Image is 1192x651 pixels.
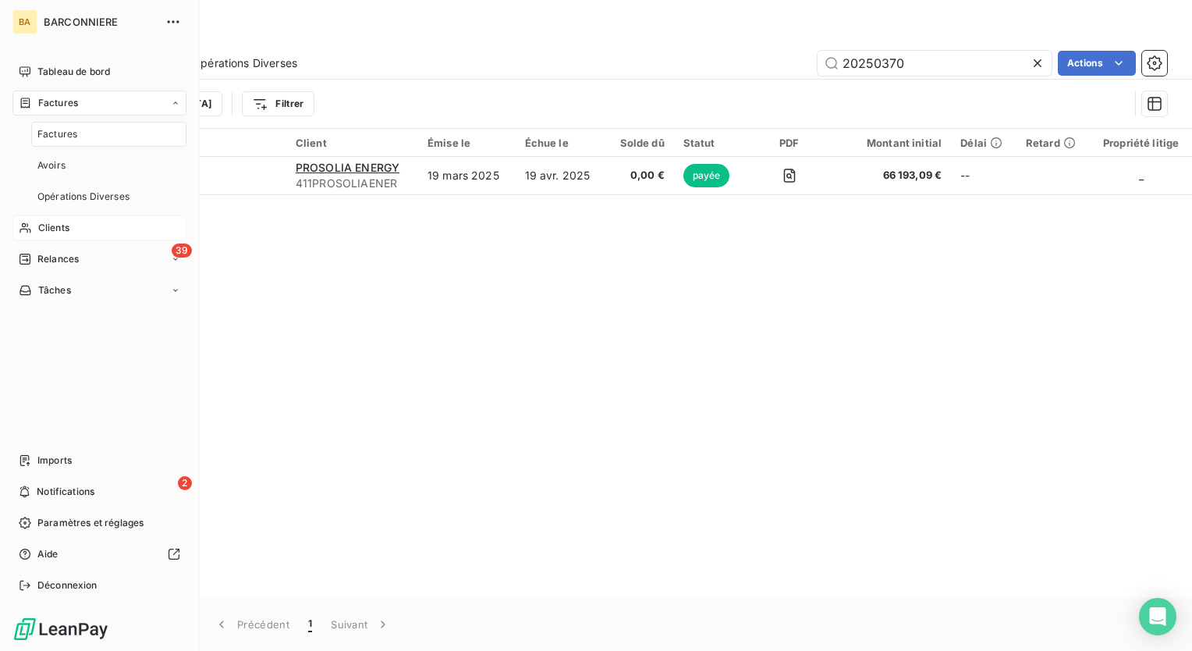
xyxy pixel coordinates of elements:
button: 1 [299,608,321,641]
div: Émise le [427,137,506,149]
span: Factures [38,96,78,110]
span: Relances [37,252,79,266]
input: Rechercher [818,51,1052,76]
span: Opérations Diverses [192,55,297,71]
span: 0,00 € [615,168,664,183]
div: Échue le [525,137,597,149]
span: Opérations Diverses [37,190,129,204]
button: Filtrer [242,91,314,116]
div: Client [296,137,409,149]
span: Factures [37,127,77,141]
td: 19 mars 2025 [418,157,516,194]
span: 1 [308,617,312,632]
span: BARCONNIERE [44,16,156,28]
td: -- [951,157,1016,194]
span: payée [683,164,730,187]
span: Déconnexion [37,578,98,592]
span: Tâches [38,283,71,297]
div: Solde dû [615,137,664,149]
div: Open Intercom Messenger [1139,598,1176,635]
button: Suivant [321,608,400,641]
td: 19 avr. 2025 [516,157,606,194]
div: Délai [960,137,1007,149]
a: Aide [12,542,186,567]
div: Propriété litige [1099,137,1183,149]
button: Précédent [204,608,299,641]
button: Actions [1058,51,1136,76]
span: 411PROSOLIAENER [296,176,409,191]
span: 2 [178,476,192,490]
div: Retard [1026,137,1081,149]
div: Montant initial [839,137,942,149]
span: Aide [37,547,59,561]
span: Paramètres et réglages [37,516,144,530]
span: _ [1139,169,1144,182]
span: 66 193,09 € [839,168,942,183]
div: PDF [757,137,821,149]
span: Tableau de bord [37,65,110,79]
span: 39 [172,244,192,258]
span: Notifications [37,485,94,499]
div: BA [12,9,37,34]
span: Avoirs [37,158,66,173]
span: Imports [37,454,72,468]
span: Clients [38,221,69,235]
div: Statut [683,137,740,149]
span: PROSOLIA ENERGY [296,161,399,174]
img: Logo LeanPay [12,617,109,642]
